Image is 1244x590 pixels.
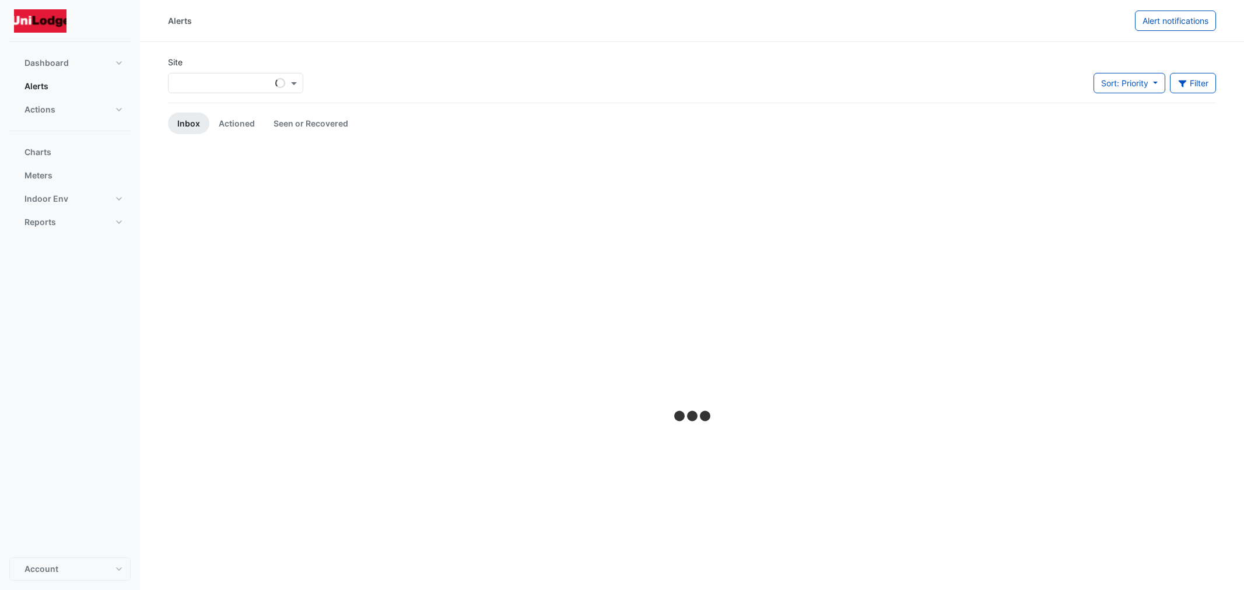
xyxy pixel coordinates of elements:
[9,210,131,234] button: Reports
[9,141,131,164] button: Charts
[209,113,264,134] a: Actioned
[1170,73,1217,93] button: Filter
[24,193,68,205] span: Indoor Env
[9,187,131,210] button: Indoor Env
[168,56,183,68] label: Site
[24,146,51,158] span: Charts
[1094,73,1165,93] button: Sort: Priority
[9,51,131,75] button: Dashboard
[9,75,131,98] button: Alerts
[24,80,48,92] span: Alerts
[1101,78,1148,88] span: Sort: Priority
[24,104,55,115] span: Actions
[24,216,56,228] span: Reports
[24,563,58,575] span: Account
[9,557,131,581] button: Account
[168,113,209,134] a: Inbox
[1135,10,1216,31] button: Alert notifications
[24,57,69,69] span: Dashboard
[14,9,66,33] img: Company Logo
[168,15,192,27] div: Alerts
[264,113,358,134] a: Seen or Recovered
[24,170,52,181] span: Meters
[1143,16,1208,26] span: Alert notifications
[9,164,131,187] button: Meters
[9,98,131,121] button: Actions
